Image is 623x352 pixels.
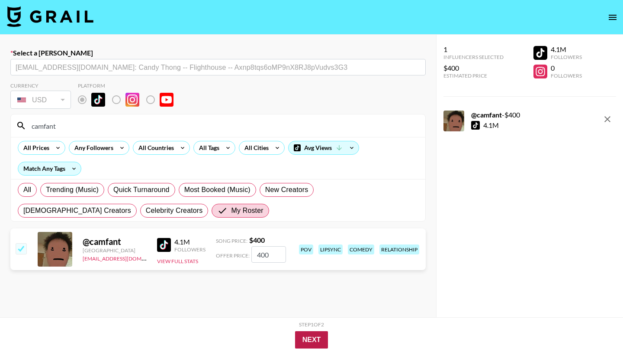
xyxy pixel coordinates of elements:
div: Remove selected talent to change your currency [10,89,71,111]
span: Celebrity Creators [146,205,203,216]
div: Followers [551,72,582,79]
div: @ camfant [83,236,147,247]
div: 4.1M [483,121,499,130]
div: USD [12,92,69,108]
div: Followers [174,246,206,253]
div: 4.1M [551,45,582,54]
img: TikTok [157,238,171,252]
button: open drawer [604,9,621,26]
span: Offer Price: [216,252,250,259]
div: 0 [551,64,582,72]
div: Followers [551,54,582,60]
a: [EMAIL_ADDRESS][DOMAIN_NAME] [83,254,170,262]
div: 4.1M [174,238,206,246]
span: [DEMOGRAPHIC_DATA] Creators [23,205,131,216]
div: All Cities [239,141,270,154]
button: View Full Stats [157,258,198,264]
div: Platform [78,82,180,89]
span: Quick Turnaround [113,185,170,195]
div: All Tags [194,141,221,154]
strong: $ 400 [249,236,265,244]
span: New Creators [265,185,308,195]
div: pov [299,244,313,254]
div: Influencers Selected [443,54,504,60]
span: My Roster [231,205,263,216]
img: YouTube [160,93,173,107]
div: Any Followers [69,141,115,154]
img: Grail Talent [7,6,93,27]
div: 1 [443,45,504,54]
div: relationship [379,244,419,254]
div: Remove selected talent to change platforms [78,91,180,109]
img: TikTok [91,93,105,107]
span: Trending (Music) [46,185,99,195]
div: lipsync [318,244,343,254]
div: Match Any Tags [18,162,81,175]
div: Step 1 of 2 [299,321,324,328]
div: Currency [10,82,71,89]
button: remove [599,111,616,128]
img: Instagram [125,93,139,107]
label: Select a [PERSON_NAME] [10,49,426,57]
span: Song Price: [216,238,247,244]
span: Most Booked (Music) [184,185,250,195]
strong: @ camfant [471,111,502,119]
div: All Countries [133,141,176,154]
button: Next [295,331,328,349]
div: $400 [443,64,504,72]
div: Avg Views [289,141,359,154]
div: All Prices [18,141,51,154]
span: All [23,185,31,195]
div: comedy [348,244,374,254]
div: Estimated Price [443,72,504,79]
div: [GEOGRAPHIC_DATA] [83,247,147,254]
input: 400 [251,246,286,263]
input: Search by User Name [26,119,420,133]
div: - $ 400 [471,111,520,119]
